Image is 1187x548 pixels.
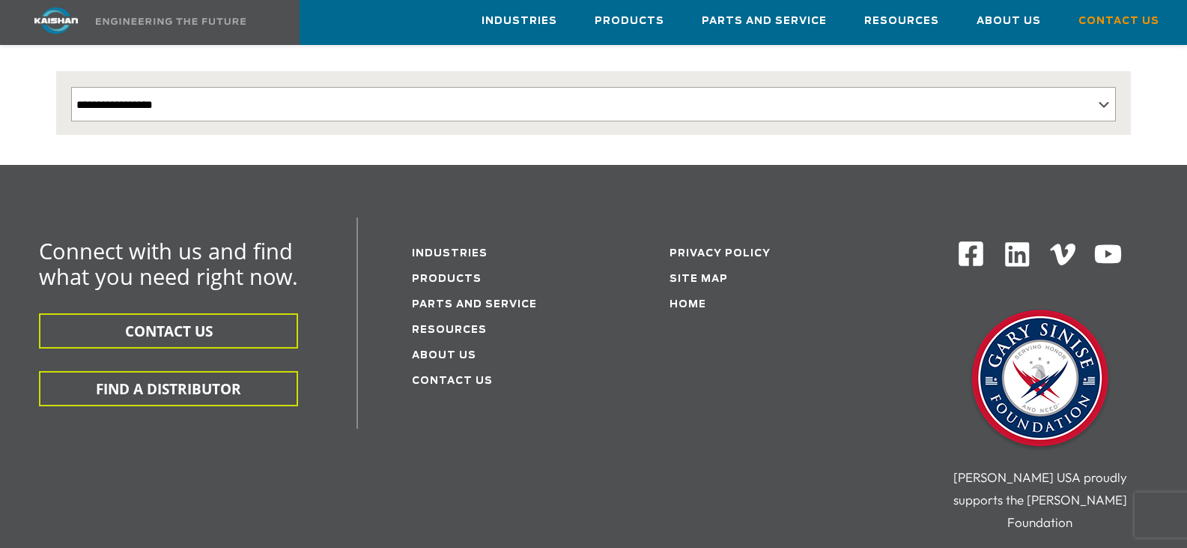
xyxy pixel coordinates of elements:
a: Products [595,1,664,41]
span: [PERSON_NAME] USA proudly supports the [PERSON_NAME] Foundation [953,469,1127,530]
img: Youtube [1093,240,1123,269]
a: Parts and service [412,300,537,310]
img: Facebook [957,240,985,268]
img: Gary Sinise Foundation [965,305,1115,455]
a: About Us [412,351,476,361]
a: Resources [864,1,939,41]
img: Linkedin [1003,240,1032,269]
a: About Us [977,1,1041,41]
span: Resources [864,13,939,30]
span: Connect with us and find what you need right now. [39,236,298,291]
a: Products [412,274,482,284]
a: Resources [412,325,487,335]
button: FIND A DISTRIBUTOR [39,371,298,406]
a: Industries [412,249,488,259]
span: About Us [977,13,1041,30]
a: Home [670,300,706,310]
span: Products [595,13,664,30]
button: CONTACT US [39,313,298,349]
a: Privacy Policy [670,249,771,259]
span: Contact Us [1078,13,1159,30]
a: Contact Us [1078,1,1159,41]
span: Parts and Service [702,13,827,30]
a: Parts and Service [702,1,827,41]
img: Engineering the future [96,18,246,25]
a: Site Map [670,274,728,284]
a: Contact Us [412,376,493,386]
span: Industries [482,13,557,30]
a: Industries [482,1,557,41]
img: Vimeo [1050,244,1075,265]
